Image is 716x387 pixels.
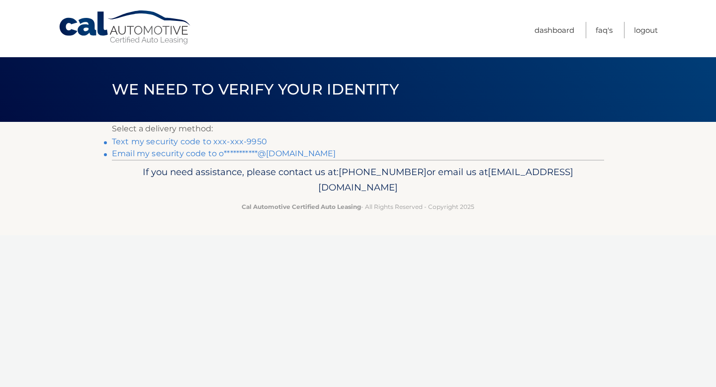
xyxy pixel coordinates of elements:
strong: Cal Automotive Certified Auto Leasing [242,203,361,210]
span: We need to verify your identity [112,80,399,98]
a: FAQ's [596,22,613,38]
a: Dashboard [535,22,574,38]
span: [PHONE_NUMBER] [339,166,427,178]
p: Select a delivery method: [112,122,604,136]
a: Text my security code to xxx-xxx-9950 [112,137,267,146]
p: - All Rights Reserved - Copyright 2025 [118,201,598,212]
a: Logout [634,22,658,38]
p: If you need assistance, please contact us at: or email us at [118,164,598,196]
a: Cal Automotive [58,10,192,45]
